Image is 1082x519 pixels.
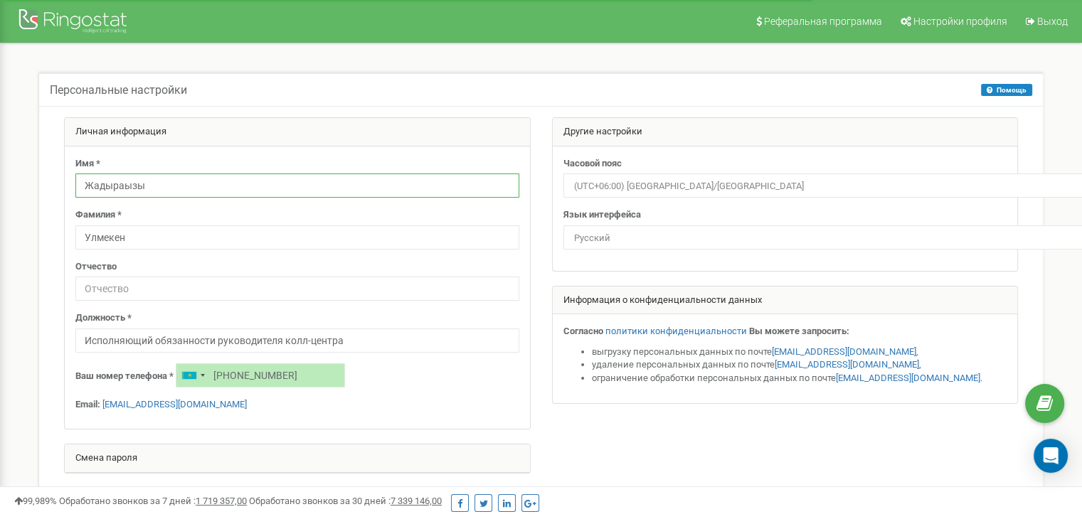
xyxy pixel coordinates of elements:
[75,225,519,250] input: Фамилия
[391,496,442,506] u: 7 339 146,00
[75,328,519,353] input: Должность
[563,157,622,171] label: Часовой пояс
[75,277,519,301] input: Отчество
[59,496,247,506] span: Обработано звонков за 7 дней :
[775,359,919,370] a: [EMAIL_ADDRESS][DOMAIN_NAME]
[14,496,57,506] span: 99,989%
[592,358,1007,372] li: удаление персональных данных по почте ,
[196,496,247,506] u: 1 719 357,00
[764,16,882,27] span: Реферальная программа
[772,346,916,357] a: [EMAIL_ADDRESS][DOMAIN_NAME]
[592,372,1007,385] li: ограничение обработки персональных данных по почте .
[75,173,519,198] input: Имя
[1034,439,1068,473] div: Open Intercom Messenger
[75,370,174,383] label: Ваш номер телефона *
[913,16,1007,27] span: Настройки профиля
[553,287,1018,315] div: Информация о конфиденциальности данных
[836,373,980,383] a: [EMAIL_ADDRESS][DOMAIN_NAME]
[176,363,345,387] input: +1-800-555-55-55
[563,208,641,222] label: Язык интерфейса
[75,260,117,274] label: Отчество
[50,84,187,97] h5: Персональные настройки
[75,399,100,410] strong: Email:
[65,118,530,146] div: Личная информация
[553,118,1018,146] div: Другие настройки
[75,157,100,171] label: Имя *
[102,399,247,410] a: [EMAIL_ADDRESS][DOMAIN_NAME]
[65,444,530,473] div: Смена пароля
[176,364,209,387] div: Telephone country code
[1037,16,1068,27] span: Выход
[75,208,122,222] label: Фамилия *
[749,326,849,336] strong: Вы можете запросить:
[563,326,603,336] strong: Согласно
[249,496,442,506] span: Обработано звонков за 30 дней :
[605,326,747,336] a: политики конфиденциальности
[592,346,1007,359] li: выгрузку персональных данных по почте ,
[75,311,132,325] label: Должность *
[981,84,1032,96] button: Помощь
